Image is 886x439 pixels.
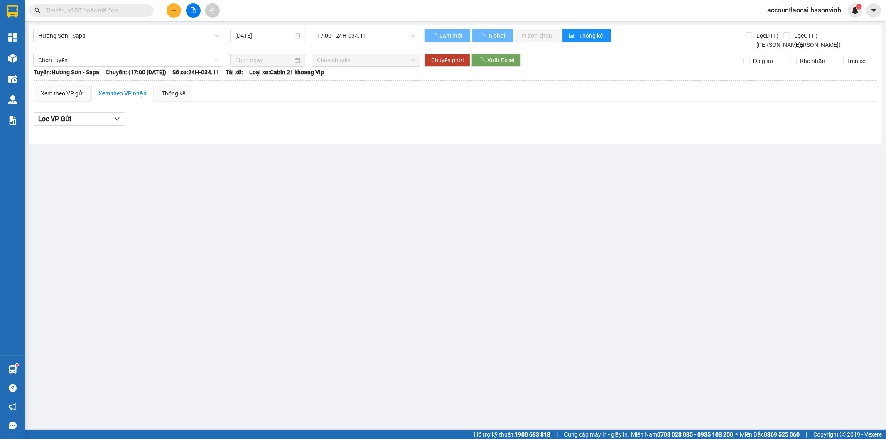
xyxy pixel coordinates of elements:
span: plus [171,7,177,13]
b: Tuyến: Hương Sơn - Sapa [34,69,99,76]
span: In phơi [487,31,506,40]
img: warehouse-icon [8,95,17,104]
h2: TBTNNZHI [5,59,67,73]
input: 11/08/2025 [235,31,293,40]
span: Chọn tuyến [38,54,218,66]
button: Làm mới [425,29,470,42]
span: Loại xe: Cabin 21 khoang Vip [249,68,324,77]
img: dashboard-icon [8,33,17,42]
span: Lọc CTT ( [PERSON_NAME]) [791,31,842,49]
span: 17:00 - 24H-034.11 [317,29,415,42]
span: | [806,430,807,439]
span: Kho nhận [797,56,829,66]
strong: 0369 525 060 [764,431,800,438]
span: Trên xe [844,56,869,66]
img: warehouse-icon [8,54,17,63]
strong: 0708 023 035 - 0935 103 250 [657,431,733,438]
span: Miền Bắc [740,430,800,439]
span: loading [479,33,486,39]
span: Miền Nam [631,430,733,439]
button: aim [205,3,220,18]
button: bar-chartThống kê [562,29,611,42]
span: Cung cấp máy in - giấy in: [564,430,629,439]
button: file-add [186,3,201,18]
div: Xem theo VP nhận [98,89,147,98]
span: bar-chart [569,33,576,39]
input: Chọn ngày [235,56,293,65]
span: Lọc VP Gửi [38,114,71,124]
span: down [114,115,120,122]
span: Lọc DTT( [PERSON_NAME]) [753,31,805,49]
span: | [557,430,558,439]
span: 1 [857,4,860,10]
span: Đã giao [750,56,776,66]
button: In phơi [472,29,513,42]
span: file-add [190,7,196,13]
span: Hương Sơn - Sapa [38,29,218,42]
span: search [34,7,40,13]
span: loading [431,33,438,39]
img: icon-new-feature [852,7,859,14]
span: Tài xế: [226,68,243,77]
button: caret-down [866,3,881,18]
span: Số xe: 24H-034.11 [172,68,219,77]
b: [PERSON_NAME] ([PERSON_NAME] - Sapa) [29,7,130,57]
span: copyright [840,432,846,437]
span: Hỗ trợ kỹ thuật: [474,430,550,439]
button: Xuất Excel [471,54,521,67]
span: aim [209,7,215,13]
img: logo-vxr [7,5,18,18]
div: Thống kê [162,89,185,98]
input: Tìm tên, số ĐT hoặc mã đơn [46,6,144,15]
span: Chuyến: (17:00 [DATE]) [106,68,166,77]
button: In đơn chọn [515,29,560,42]
span: message [9,422,17,429]
div: Xem theo VP gửi [41,89,83,98]
span: Thống kê [579,31,604,40]
span: Chọn chuyến [317,54,415,66]
span: Làm mới [439,31,464,40]
span: ⚪️ [735,433,738,436]
img: warehouse-icon [8,75,17,83]
sup: 1 [16,364,18,366]
span: notification [9,403,17,411]
img: warehouse-icon [8,365,17,374]
strong: 1900 633 818 [515,431,550,438]
img: solution-icon [8,116,17,125]
b: [DOMAIN_NAME] [111,7,201,20]
span: caret-down [870,7,878,14]
button: plus [167,3,181,18]
span: accountlaocai.hasonvinh [761,5,848,15]
sup: 1 [856,4,862,10]
button: Chuyển phơi [425,54,470,67]
span: question-circle [9,384,17,392]
h1: Giao dọc đường [44,59,199,117]
button: Lọc VP Gửi [34,112,125,126]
